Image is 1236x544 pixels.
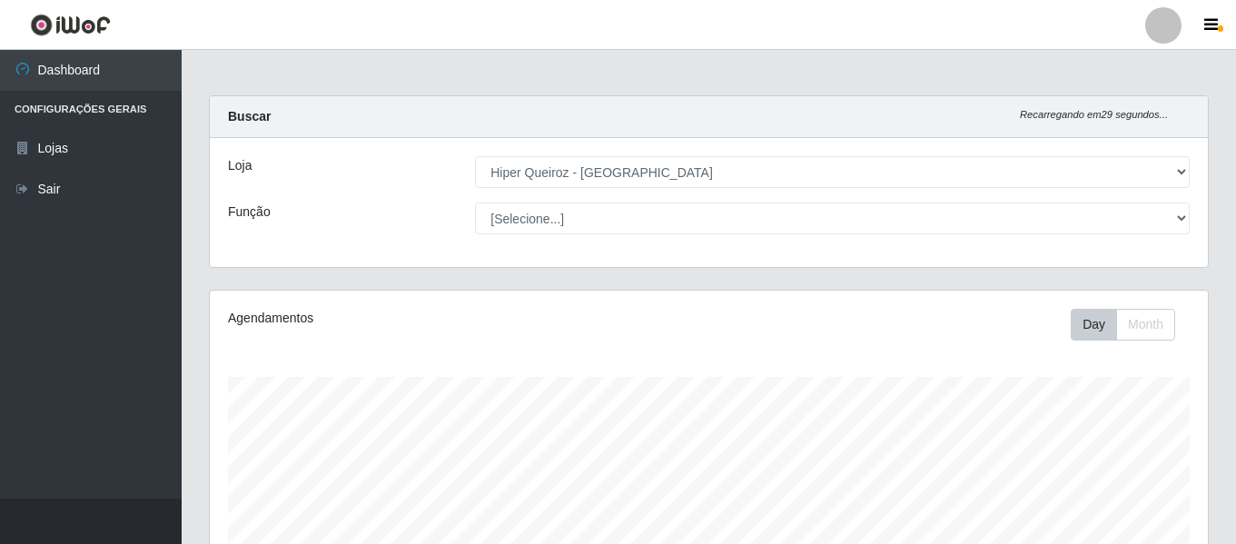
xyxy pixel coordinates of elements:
[1071,309,1190,341] div: Toolbar with button groups
[1071,309,1175,341] div: First group
[228,309,613,328] div: Agendamentos
[1071,309,1117,341] button: Day
[228,156,252,175] label: Loja
[228,203,271,222] label: Função
[30,14,111,36] img: CoreUI Logo
[228,109,271,124] strong: Buscar
[1020,109,1168,120] i: Recarregando em 29 segundos...
[1116,309,1175,341] button: Month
